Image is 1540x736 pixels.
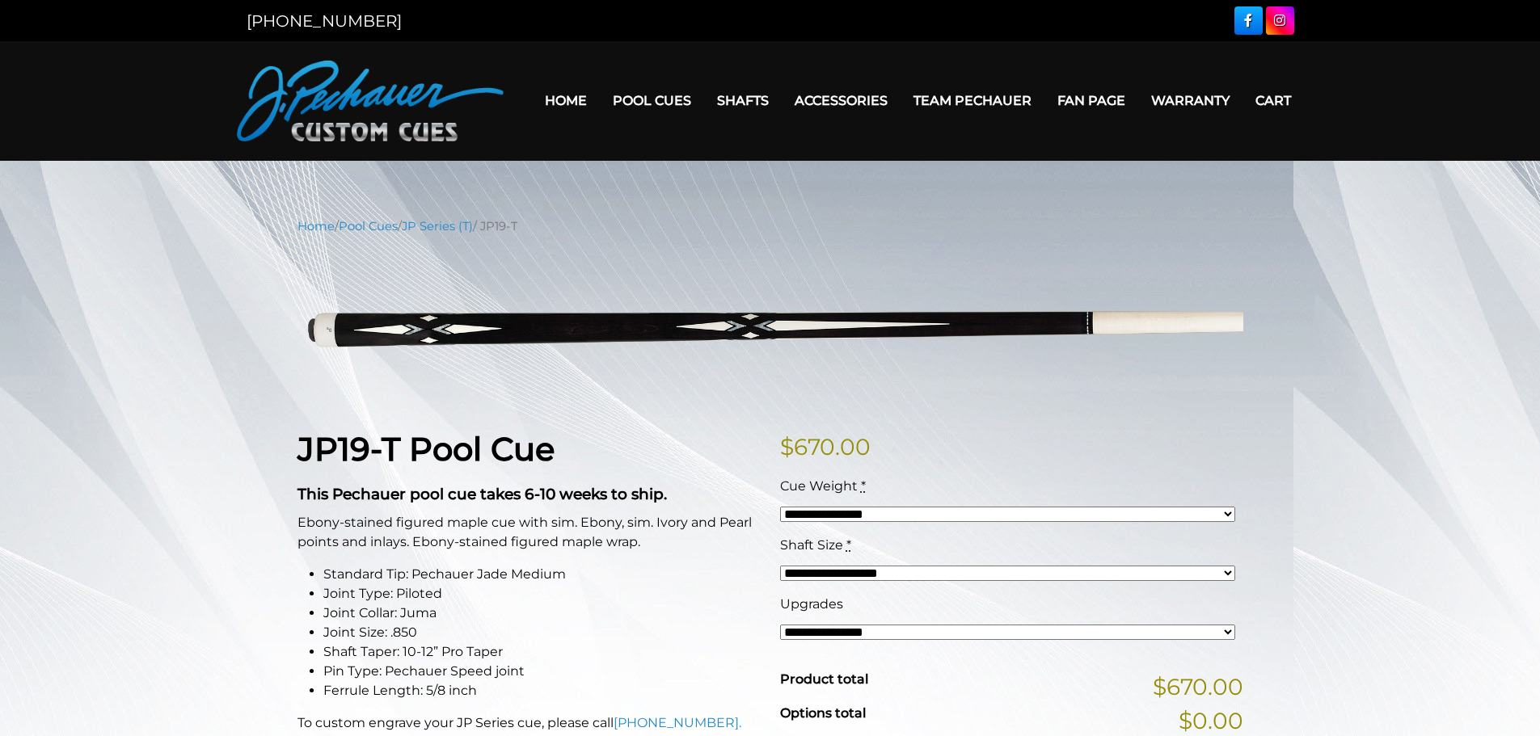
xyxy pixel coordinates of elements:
a: JP Series (T) [402,219,473,233]
a: Shafts [704,80,782,121]
li: Standard Tip: Pechauer Jade Medium [323,565,761,584]
img: Pechauer Custom Cues [237,61,504,141]
li: Joint Collar: Juma [323,604,761,623]
abbr: required [846,537,851,553]
li: Joint Size: .850 [323,623,761,642]
li: Pin Type: Pechauer Speed joint [323,662,761,681]
span: Cue Weight [780,478,858,494]
span: Upgrades [780,596,843,612]
a: Home [532,80,600,121]
p: To custom engrave your JP Series cue, please call [297,713,761,733]
a: Cart [1243,80,1304,121]
a: Accessories [782,80,901,121]
li: Joint Type: Piloted [323,584,761,604]
a: [PHONE_NUMBER]. [614,715,741,730]
nav: Breadcrumb [297,217,1243,235]
abbr: required [861,478,866,494]
strong: This Pechauer pool cue takes 6-10 weeks to ship. [297,485,667,503]
strong: JP19-T Pool Cue [297,429,555,469]
a: Pool Cues [600,80,704,121]
p: Ebony-stained figured maple cue with sim. Ebony, sim. Ivory and Pearl points and inlays. Ebony-st... [297,513,761,552]
bdi: 670.00 [780,433,871,461]
span: $670.00 [1153,670,1243,704]
a: Warranty [1138,80,1243,121]
span: Shaft Size [780,537,843,553]
a: [PHONE_NUMBER] [247,11,402,31]
a: Home [297,219,335,233]
span: Product total [780,671,868,687]
a: Pool Cues [339,219,398,233]
a: Team Pechauer [901,80,1044,121]
span: $ [780,433,794,461]
li: Ferrule Length: 5/8 inch [323,681,761,700]
span: Options total [780,705,866,721]
li: Shaft Taper: 10-12” Pro Taper [323,642,761,662]
a: Fan Page [1044,80,1138,121]
img: jp19-T.png [297,247,1243,405]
